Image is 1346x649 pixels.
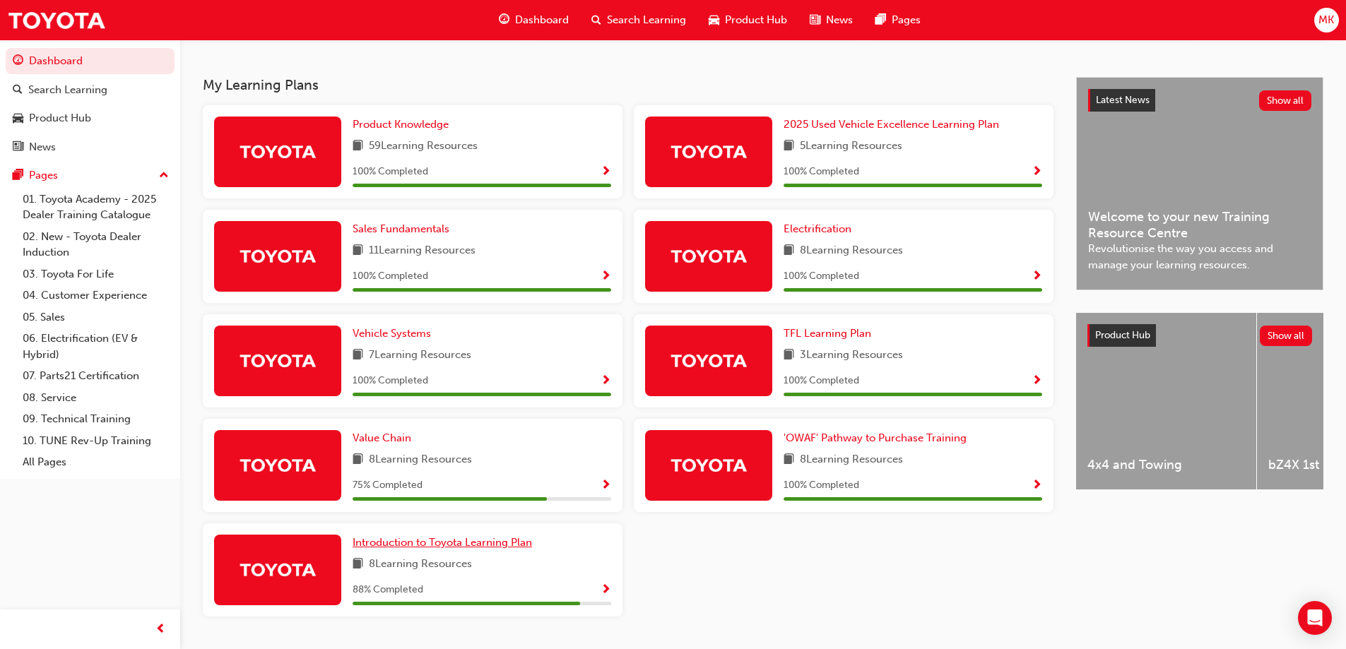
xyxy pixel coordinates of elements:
[800,451,903,469] span: 8 Learning Resources
[1318,12,1334,28] span: MK
[6,48,175,74] a: Dashboard
[499,11,509,29] span: guage-icon
[670,348,748,373] img: Trak
[353,477,423,494] span: 75 % Completed
[784,118,999,131] span: 2025 Used Vehicle Excellence Learning Plan
[1096,94,1150,106] span: Latest News
[17,451,175,473] a: All Pages
[601,270,611,283] span: Show Progress
[875,11,886,29] span: pages-icon
[601,480,611,492] span: Show Progress
[369,347,471,364] span: 7 Learning Resources
[17,285,175,306] a: 04. Customer Experience
[239,453,317,477] img: Trak
[784,164,859,180] span: 100 % Completed
[1032,270,1042,283] span: Show Progress
[784,327,871,340] span: TFL Learning Plan
[239,244,317,268] img: Trak
[601,375,611,388] span: Show Progress
[800,242,903,260] span: 8 Learning Resources
[826,12,853,28] span: News
[1032,268,1042,285] button: Show Progress
[7,4,106,36] a: Trak
[17,189,175,226] a: 01. Toyota Academy - 2025 Dealer Training Catalogue
[784,477,859,494] span: 100 % Completed
[159,167,169,185] span: up-icon
[353,451,363,469] span: book-icon
[28,82,107,98] div: Search Learning
[784,347,794,364] span: book-icon
[239,139,317,164] img: Trak
[369,556,472,573] span: 8 Learning Resources
[580,6,697,35] a: search-iconSearch Learning
[1088,209,1311,241] span: Welcome to your new Training Resource Centre
[13,112,23,125] span: car-icon
[239,348,317,373] img: Trak
[670,139,748,164] img: Trak
[601,268,611,285] button: Show Progress
[1076,77,1323,290] a: Latest NewsShow allWelcome to your new Training Resource CentreRevolutionise the way you access a...
[353,138,363,155] span: book-icon
[353,535,538,551] a: Introduction to Toyota Learning Plan
[601,477,611,494] button: Show Progress
[17,263,175,285] a: 03. Toyota For Life
[17,430,175,452] a: 10. TUNE Rev-Up Training
[1032,480,1042,492] span: Show Progress
[1095,329,1150,341] span: Product Hub
[6,134,175,160] a: News
[1088,241,1311,273] span: Revolutionise the way you access and manage your learning resources.
[17,408,175,430] a: 09. Technical Training
[601,166,611,179] span: Show Progress
[17,306,175,328] a: 05. Sales
[1032,375,1042,388] span: Show Progress
[13,141,23,154] span: news-icon
[488,6,580,35] a: guage-iconDashboard
[1032,166,1042,179] span: Show Progress
[369,451,472,469] span: 8 Learning Resources
[515,12,569,28] span: Dashboard
[864,6,932,35] a: pages-iconPages
[1087,324,1312,347] a: Product HubShow all
[203,77,1053,93] h3: My Learning Plans
[1032,477,1042,494] button: Show Progress
[697,6,798,35] a: car-iconProduct Hub
[800,347,903,364] span: 3 Learning Resources
[13,169,23,182] span: pages-icon
[1298,601,1332,635] div: Open Intercom Messenger
[601,372,611,390] button: Show Progress
[6,162,175,189] button: Pages
[601,163,611,181] button: Show Progress
[353,431,411,444] span: Value Chain
[353,430,417,446] a: Value Chain
[353,373,428,389] span: 100 % Completed
[353,536,532,549] span: Introduction to Toyota Learning Plan
[607,12,686,28] span: Search Learning
[353,222,449,235] span: Sales Fundamentals
[29,139,56,155] div: News
[1032,163,1042,181] button: Show Progress
[709,11,719,29] span: car-icon
[6,45,175,162] button: DashboardSearch LearningProduct HubNews
[784,431,967,444] span: 'OWAF' Pathway to Purchase Training
[155,621,166,638] span: prev-icon
[353,556,363,573] span: book-icon
[784,117,1005,133] a: 2025 Used Vehicle Excellence Learning Plan
[239,557,317,582] img: Trak
[798,6,864,35] a: news-iconNews
[800,138,902,155] span: 5 Learning Resources
[670,453,748,477] img: Trak
[1087,457,1245,473] span: 4x4 and Towing
[784,222,851,235] span: Electrification
[784,242,794,260] span: book-icon
[6,105,175,131] a: Product Hub
[784,138,794,155] span: book-icon
[353,164,428,180] span: 100 % Completed
[369,138,478,155] span: 59 Learning Resources
[353,582,423,598] span: 88 % Completed
[353,347,363,364] span: book-icon
[17,226,175,263] a: 02. New - Toyota Dealer Induction
[6,77,175,103] a: Search Learning
[1259,90,1312,111] button: Show all
[784,268,859,285] span: 100 % Completed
